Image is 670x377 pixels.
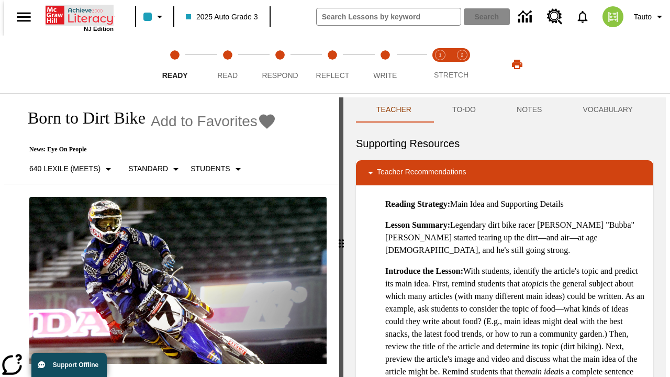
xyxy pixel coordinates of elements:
[385,198,645,210] p: Main Idea and Supporting Details
[17,108,146,128] h1: Born to Dirt Bike
[434,71,468,79] span: STRETCH
[151,112,276,130] button: Add to Favorites - Born to Dirt Bike
[500,55,534,74] button: Print
[512,3,541,31] a: Data Center
[31,353,107,377] button: Support Offline
[151,113,258,130] span: Add to Favorites
[250,36,310,93] button: Respond step 3 of 5
[355,36,416,93] button: Write step 5 of 5
[4,97,339,372] div: reading
[356,135,653,152] h6: Supporting Resources
[262,71,298,80] span: Respond
[385,267,463,275] strong: Introduce the Lesson:
[84,26,114,32] span: NJ Edition
[8,2,39,32] button: Open side menu
[17,146,276,153] p: News: Eye On People
[526,279,542,288] em: topic
[385,220,450,229] strong: Lesson Summary:
[385,199,450,208] strong: Reading Strategy:
[596,3,630,30] button: Select a new avatar
[461,52,463,58] text: 2
[439,52,441,58] text: 1
[186,160,248,179] button: Select Student
[432,97,496,123] button: TO-DO
[124,160,186,179] button: Scaffolds, Standard
[356,160,653,185] div: Teacher Recommendations
[191,163,230,174] p: Students
[29,163,100,174] p: 640 Lexile (Meets)
[162,71,188,80] span: Ready
[343,97,666,377] div: activity
[634,12,652,23] span: Tauto
[385,219,645,257] p: Legendary dirt bike racer [PERSON_NAME] "Bubba" [PERSON_NAME] started tearing up the dirt—and air...
[217,71,238,80] span: Read
[525,367,559,376] em: main idea
[425,36,455,93] button: Stretch Read step 1 of 2
[46,4,114,32] div: Home
[53,361,98,369] span: Support Offline
[317,8,461,25] input: search field
[356,97,432,123] button: Teacher
[356,97,653,123] div: Instructional Panel Tabs
[373,71,397,80] span: Write
[144,36,205,93] button: Ready step 1 of 5
[602,6,623,27] img: avatar image
[541,3,569,31] a: Resource Center, Will open in new tab
[139,7,170,26] button: Class color is light blue. Change class color
[25,160,119,179] button: Select Lexile, 640 Lexile (Meets)
[447,36,477,93] button: Stretch Respond step 2 of 2
[186,12,258,23] span: 2025 Auto Grade 3
[562,97,653,123] button: VOCABULARY
[496,97,562,123] button: NOTES
[316,71,350,80] span: Reflect
[197,36,258,93] button: Read step 2 of 5
[377,167,466,179] p: Teacher Recommendations
[302,36,363,93] button: Reflect step 4 of 5
[339,97,343,377] div: Press Enter or Spacebar and then press right and left arrow keys to move the slider
[569,3,596,30] a: Notifications
[128,163,168,174] p: Standard
[29,197,327,364] img: Motocross racer James Stewart flies through the air on his dirt bike.
[630,7,670,26] button: Profile/Settings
